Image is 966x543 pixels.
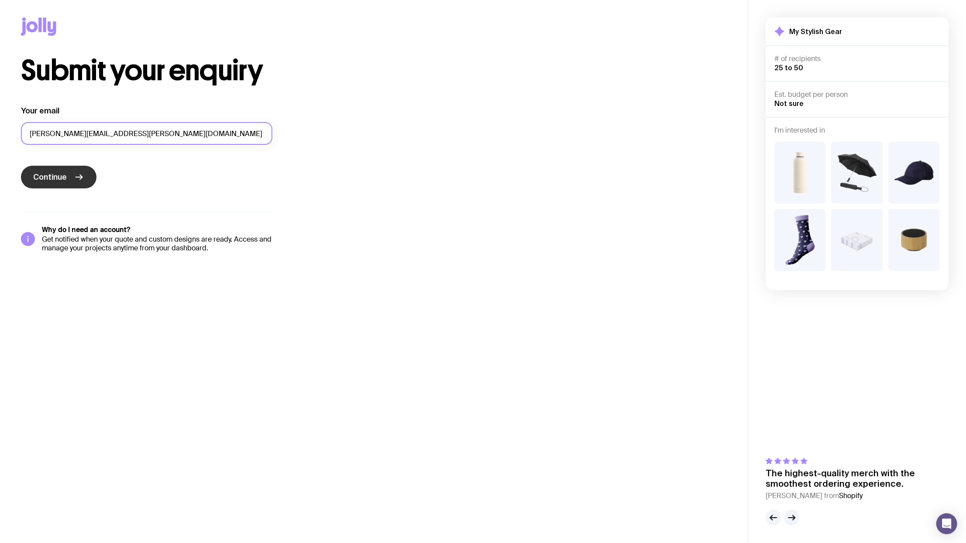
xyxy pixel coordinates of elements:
[774,90,940,99] h4: Est. budget per person
[774,126,940,135] h4: I'm interested in
[774,64,803,72] span: 25 to 50
[839,491,863,500] span: Shopify
[766,468,949,489] p: The highest-quality merch with the smoothest ordering experience.
[774,55,940,63] h4: # of recipients
[936,513,957,534] div: Open Intercom Messenger
[21,57,314,85] h1: Submit your enquiry
[42,235,272,253] p: Get notified when your quote and custom designs are ready. Access and manage your projects anytim...
[21,122,272,145] input: you@email.com
[21,166,96,188] button: Continue
[789,27,842,36] h2: My Stylish Gear
[33,172,67,182] span: Continue
[42,225,272,234] h5: Why do I need an account?
[766,491,949,501] cite: [PERSON_NAME] from
[774,99,804,107] span: Not sure
[21,106,59,116] label: Your email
